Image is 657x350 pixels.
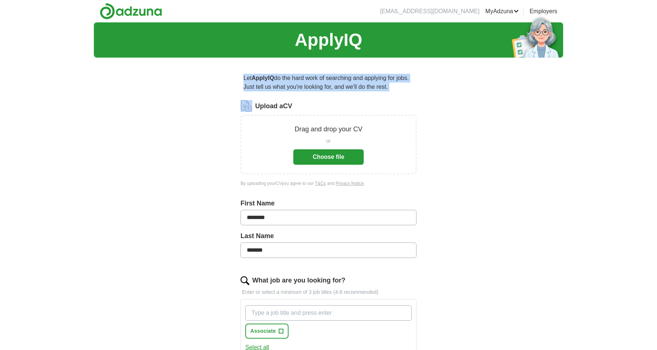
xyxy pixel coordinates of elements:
div: By uploading your CV you agree to our and . [241,180,416,187]
input: Type a job title and press enter [245,305,412,321]
label: First Name [241,198,416,208]
a: Employers [529,7,557,16]
button: Choose file [293,149,364,165]
button: Associate [245,324,289,339]
li: [EMAIL_ADDRESS][DOMAIN_NAME] [380,7,480,16]
p: Enter or select a minimum of 3 job titles (4-8 recommended) [241,288,416,296]
label: What job are you looking for? [252,276,345,285]
span: Associate [250,327,276,335]
label: Last Name [241,231,416,241]
img: Adzuna logo [100,3,162,19]
h1: ApplyIQ [295,27,362,53]
img: CV Icon [241,100,252,112]
p: Let do the hard work of searching and applying for jobs. Just tell us what you're looking for, an... [241,71,416,94]
p: Drag and drop your CV [294,124,362,134]
span: or [326,137,331,145]
label: Upload a CV [255,101,292,111]
img: search.png [241,276,249,285]
a: MyAdzuna [485,7,519,16]
strong: ApplyIQ [252,75,274,81]
a: Privacy Notice [336,181,364,186]
a: T&Cs [315,181,326,186]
